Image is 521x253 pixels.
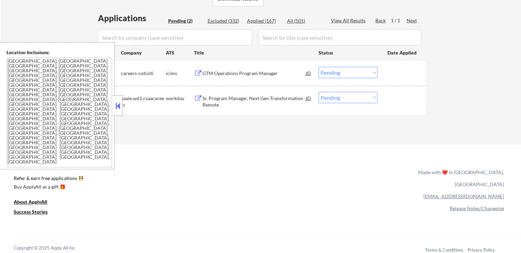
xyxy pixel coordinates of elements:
div: aaaie.wd1.csaacareers [121,95,166,108]
div: JD [305,67,312,79]
div: Made with ❤️ in [GEOGRAPHIC_DATA], [GEOGRAPHIC_DATA] [415,166,504,190]
div: View All Results [331,17,368,24]
a: About ApplyAll [14,198,57,207]
u: About ApplyAll [14,199,47,205]
a: Privacy Policy [468,247,495,253]
div: Next [407,17,418,24]
div: GTM Operations Program Manager [202,70,306,77]
div: Location Inclusions: [7,49,112,56]
div: Date Applied [387,49,418,56]
div: Company [121,49,166,56]
div: 1 / 1 [391,17,407,24]
div: Back [375,17,386,24]
input: Search by title (case sensitive) [259,29,421,46]
div: Title [194,49,312,56]
div: ATS [166,49,194,56]
a: Terms & Conditions [425,247,463,253]
div: Pending (2) [168,17,202,24]
div: Status [319,46,377,59]
div: workday [166,95,194,102]
div: Sr. Program Manager, Next Gen Transformation - Remote [202,95,306,108]
input: Search by company (case sensitive) [98,29,252,46]
div: Buy ApplyAll as a gift 🎁 [14,184,82,189]
a: Buy ApplyAll as a gift 🎁 [14,183,82,192]
div: Applied (167) [247,17,281,24]
div: All (501) [287,17,321,24]
div: ApplyAll [14,158,60,170]
div: JD [305,92,312,104]
a: Success Stories [14,208,57,217]
div: careers-cotiviti [121,70,166,77]
div: Excluded (332) [208,17,242,24]
div: Applications [98,14,166,22]
a: [EMAIL_ADDRESS][DOMAIN_NAME] [423,193,504,199]
div: icims [166,70,194,77]
u: Success Stories [14,209,48,215]
div: Copyright © 2025 Apply All Inc [14,245,92,252]
a: Release Notes/Changelog [450,205,504,211]
a: Refer & earn free applications 👯‍♀️ [14,176,275,183]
